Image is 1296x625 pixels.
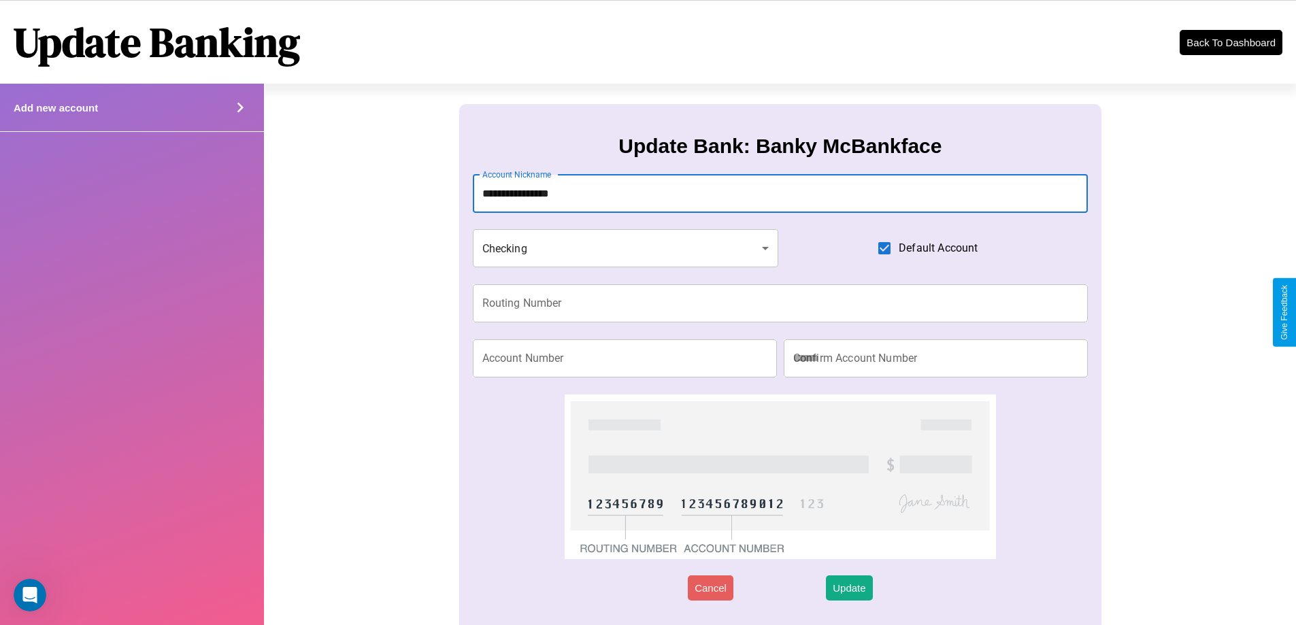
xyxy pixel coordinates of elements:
div: Checking [473,229,779,267]
button: Cancel [688,575,733,601]
span: Default Account [899,240,978,256]
h1: Update Banking [14,14,300,70]
h3: Update Bank: Banky McBankface [618,135,942,158]
iframe: Intercom live chat [14,579,46,611]
button: Back To Dashboard [1180,30,1282,55]
h4: Add new account [14,102,98,114]
div: Give Feedback [1280,285,1289,340]
label: Account Nickname [482,169,552,180]
button: Update [826,575,872,601]
img: check [565,394,995,559]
